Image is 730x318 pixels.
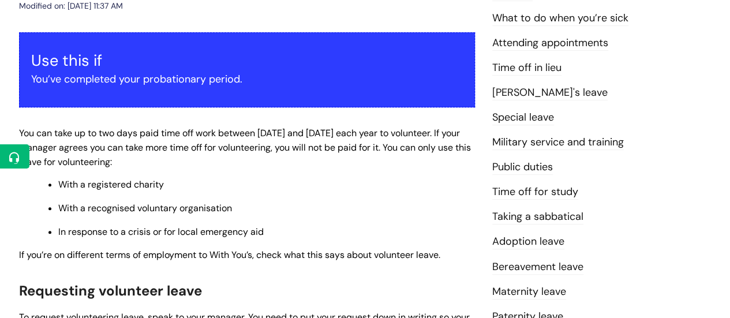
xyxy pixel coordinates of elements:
a: Military service and training [492,135,624,150]
a: Adoption leave [492,234,564,249]
a: Time off for study [492,185,578,200]
span: With a recognised voluntary organisation [58,202,232,214]
p: You’ve completed your probationary period. [31,70,463,88]
h3: Use this if [31,51,463,70]
a: Bereavement leave [492,260,583,275]
a: Public duties [492,160,553,175]
span: In response to a crisis or for local emergency aid [58,226,264,238]
span: Requesting volunteer leave [19,282,202,300]
a: Maternity leave [492,285,566,300]
a: Taking a sabbatical [492,209,583,225]
a: Time off in lieu [492,61,561,76]
a: Attending appointments [492,36,608,51]
span: With a registered charity [58,178,164,190]
a: What to do when you’re sick [492,11,628,26]
span: If you’re on different terms of employment to With You’s, check what this says about volunteer le... [19,249,440,261]
span: You can take up to two days paid time off work between [DATE] and [DATE] each year to volunteer. ... [19,127,471,168]
a: Special leave [492,110,554,125]
a: [PERSON_NAME]'s leave [492,85,608,100]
